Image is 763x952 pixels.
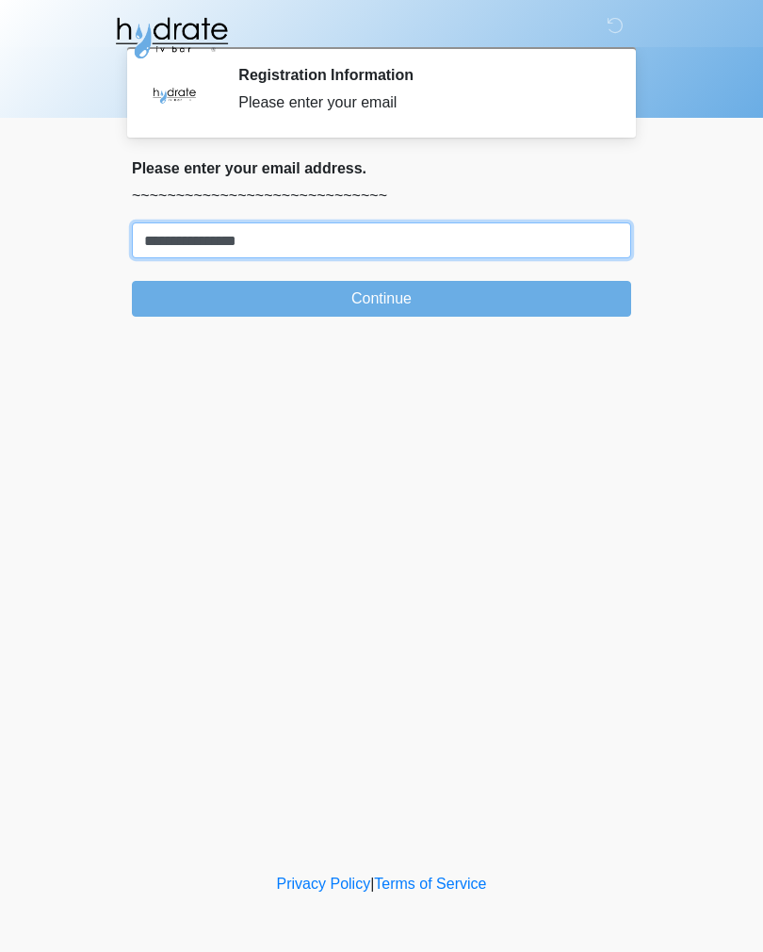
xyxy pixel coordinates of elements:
img: Hydrate IV Bar - Fort Collins Logo [113,14,230,61]
a: Privacy Policy [277,876,371,892]
a: | [370,876,374,892]
img: Agent Avatar [146,66,203,123]
h2: Please enter your email address. [132,159,631,177]
button: Continue [132,281,631,317]
div: Please enter your email [238,91,603,114]
a: Terms of Service [374,876,486,892]
p: ~~~~~~~~~~~~~~~~~~~~~~~~~~~~~ [132,185,631,207]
